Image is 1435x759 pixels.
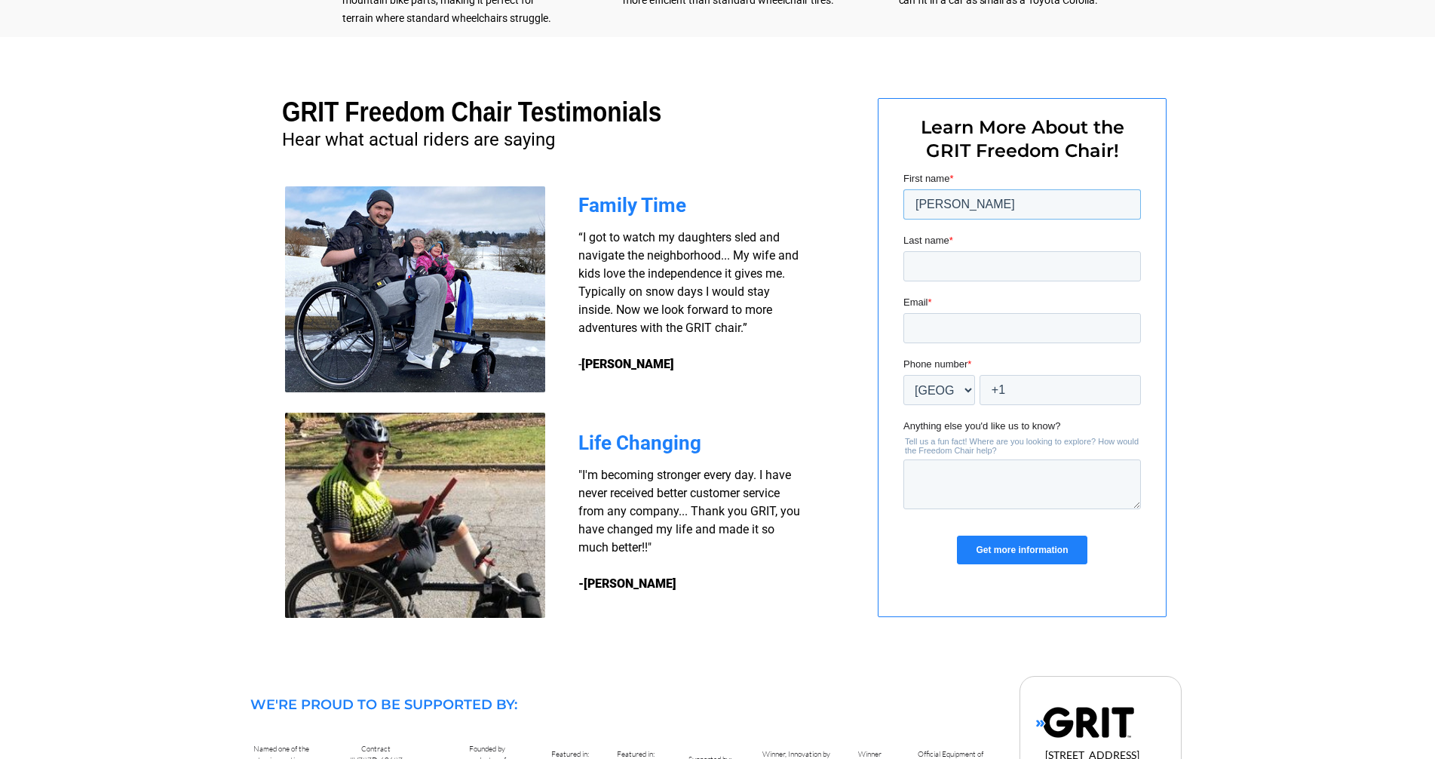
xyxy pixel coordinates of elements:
span: GRIT Freedom Chair Testimonials [282,97,661,128]
strong: -[PERSON_NAME] [578,576,676,591]
span: Winner [858,749,882,759]
span: Learn More About the GRIT Freedom Chair! [921,116,1124,161]
span: WE'RE PROUD TO BE SUPPORTED BY: [250,696,517,713]
span: Featured in: [551,749,589,759]
span: “I got to watch my daughters sled and navigate the neighborhood... My wife and kids love the inde... [578,230,799,371]
iframe: Form 0 [903,171,1141,591]
span: Hear what actual riders are saying [282,129,555,150]
span: "I'm becoming stronger every day. I have never received better customer service from any company.... [578,468,800,555]
strong: [PERSON_NAME] [581,357,674,371]
span: Featured in: [617,749,655,759]
span: Life Changing [578,432,701,454]
span: Family Time [578,194,686,217]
